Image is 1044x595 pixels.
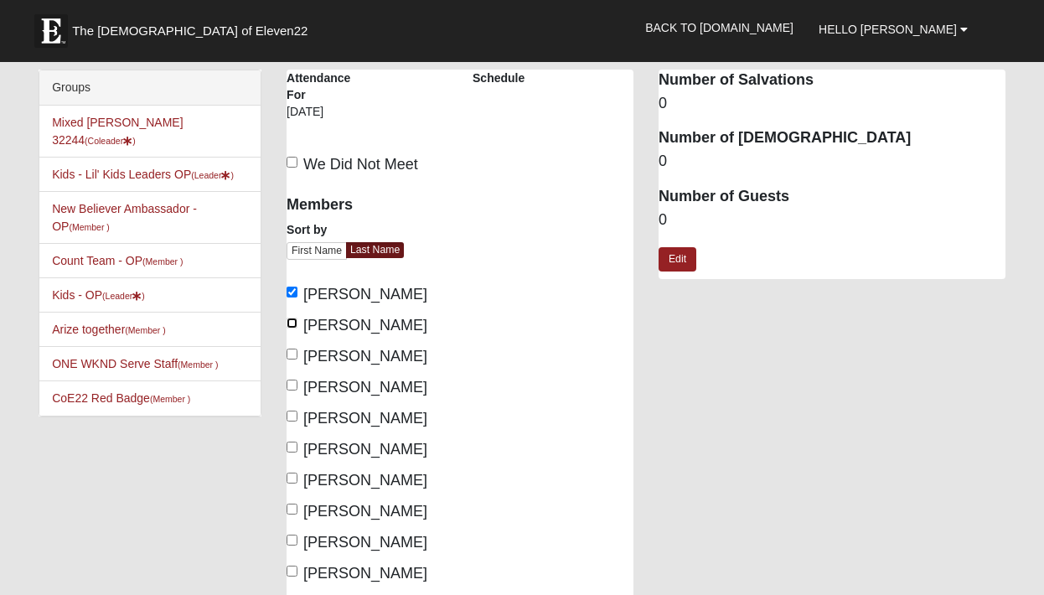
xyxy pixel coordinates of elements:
span: [PERSON_NAME] [303,503,427,520]
input: [PERSON_NAME] [287,535,297,546]
a: The [DEMOGRAPHIC_DATA] of Eleven22 [26,6,361,48]
a: ONE WKND Serve Staff(Member ) [52,357,218,370]
a: CoE22 Red Badge(Member ) [52,391,190,405]
a: First Name [287,242,347,260]
input: [PERSON_NAME] [287,287,297,297]
dt: Number of [DEMOGRAPHIC_DATA] [659,127,1005,149]
small: (Member ) [69,222,109,232]
a: Hello [PERSON_NAME] [806,8,980,50]
dd: 0 [659,210,1005,231]
label: Sort by [287,221,327,238]
span: [PERSON_NAME] [303,441,427,458]
a: Edit [659,247,696,272]
span: [PERSON_NAME] [303,472,427,489]
a: Back to [DOMAIN_NAME] [633,7,806,49]
span: [PERSON_NAME] [303,348,427,365]
small: (Leader ) [191,170,234,180]
a: Mixed [PERSON_NAME] 32244(Coleader) [52,116,183,147]
a: Count Team - OP(Member ) [52,254,183,267]
a: New Believer Ambassador - OP(Member ) [52,202,197,233]
span: [PERSON_NAME] [303,317,427,334]
input: We Did Not Meet [287,157,297,168]
span: The [DEMOGRAPHIC_DATA] of Eleven22 [72,23,308,39]
dt: Number of Guests [659,186,1005,208]
span: [PERSON_NAME] [303,410,427,427]
small: (Member ) [125,325,165,335]
span: Hello [PERSON_NAME] [819,23,957,36]
input: [PERSON_NAME] [287,411,297,422]
span: [PERSON_NAME] [303,379,427,396]
small: (Member ) [178,360,218,370]
input: [PERSON_NAME] [287,473,297,484]
label: Attendance For [287,70,354,103]
small: (Coleader ) [85,136,136,146]
label: Schedule [473,70,525,86]
a: Arize together(Member ) [52,323,166,336]
dd: 0 [659,151,1005,173]
div: Groups [39,70,261,106]
img: Eleven22 logo [34,14,68,48]
input: [PERSON_NAME] [287,380,297,391]
dt: Number of Salvations [659,70,1005,91]
a: Kids - Lil' Kids Leaders OP(Leader) [52,168,234,181]
input: [PERSON_NAME] [287,442,297,453]
dd: 0 [659,93,1005,115]
small: (Member ) [142,256,183,266]
small: (Member ) [150,394,190,404]
input: [PERSON_NAME] [287,504,297,515]
span: [PERSON_NAME] [303,534,427,551]
input: [PERSON_NAME] [287,349,297,360]
a: Kids - OP(Leader) [52,288,145,302]
div: [DATE] [287,103,354,132]
small: (Leader ) [102,291,145,301]
input: [PERSON_NAME] [287,318,297,329]
h4: Members [287,196,447,215]
a: Last Name [346,242,404,258]
span: We Did Not Meet [303,156,418,173]
span: [PERSON_NAME] [303,286,427,303]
